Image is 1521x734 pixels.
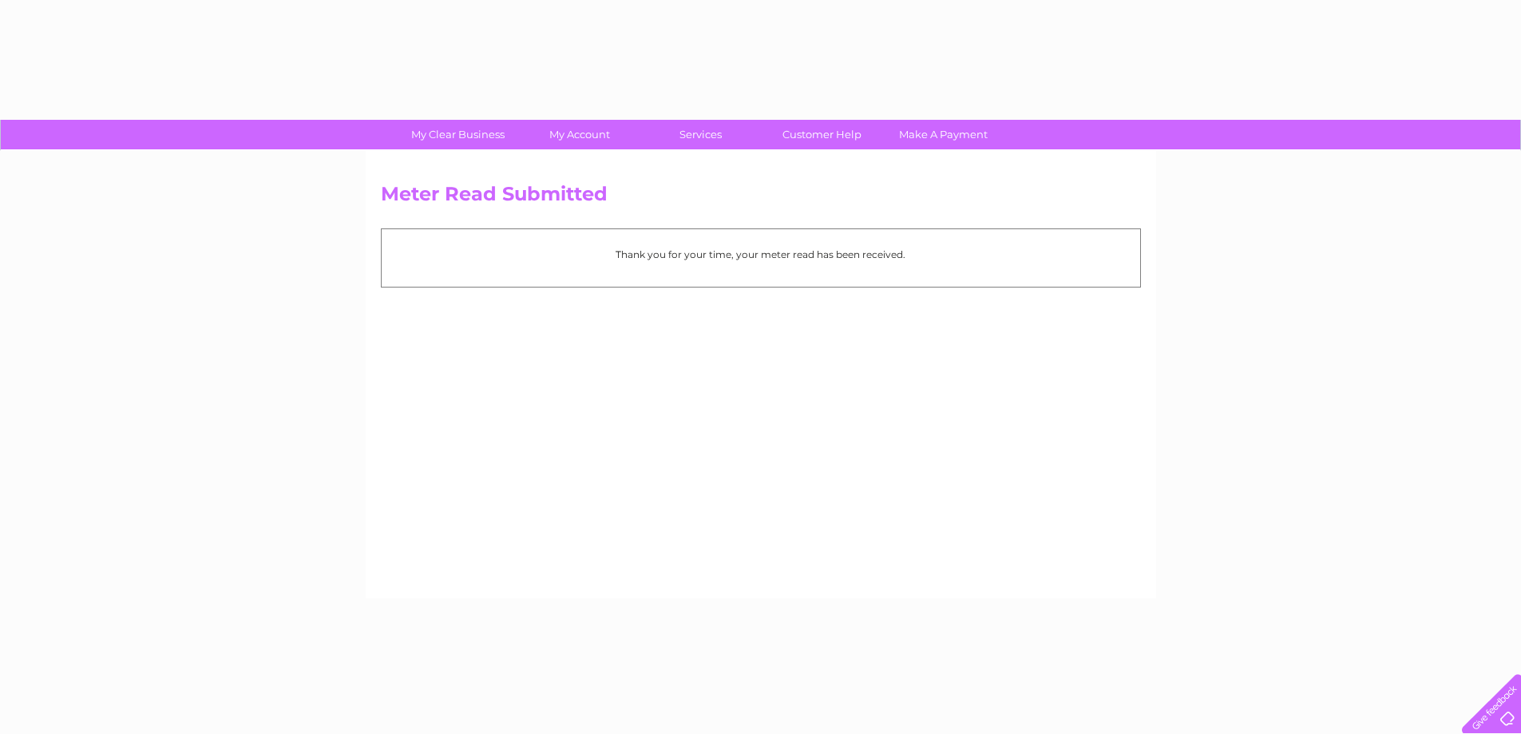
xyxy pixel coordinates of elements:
[756,120,888,149] a: Customer Help
[635,120,766,149] a: Services
[390,247,1132,262] p: Thank you for your time, your meter read has been received.
[392,120,524,149] a: My Clear Business
[381,183,1141,213] h2: Meter Read Submitted
[877,120,1009,149] a: Make A Payment
[513,120,645,149] a: My Account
